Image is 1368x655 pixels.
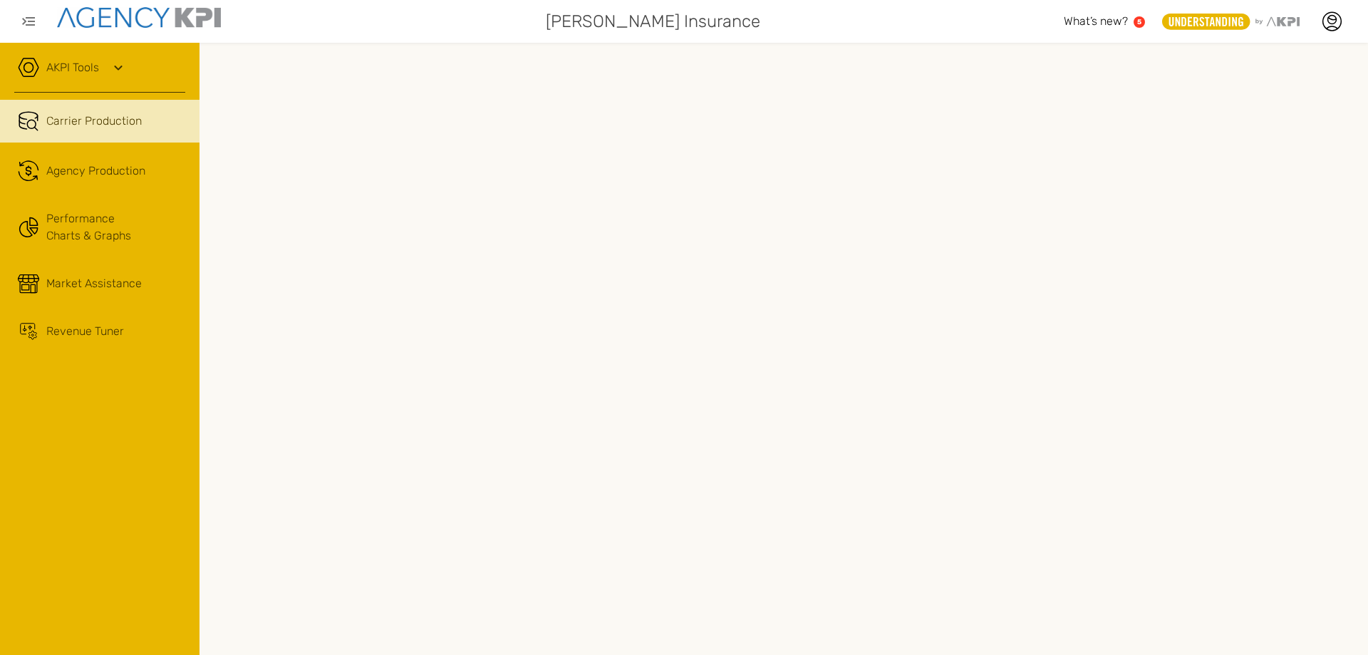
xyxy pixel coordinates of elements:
span: Agency Production [46,163,145,180]
a: AKPI Tools [46,59,99,76]
span: Carrier Production [46,113,142,130]
span: Revenue Tuner [46,323,124,340]
img: agencykpi-logo-550x69-2d9e3fa8.png [57,7,221,28]
text: 5 [1137,18,1141,26]
a: 5 [1134,16,1145,28]
span: What’s new? [1064,14,1128,28]
span: Market Assistance [46,275,142,292]
span: [PERSON_NAME] Insurance [546,9,760,34]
